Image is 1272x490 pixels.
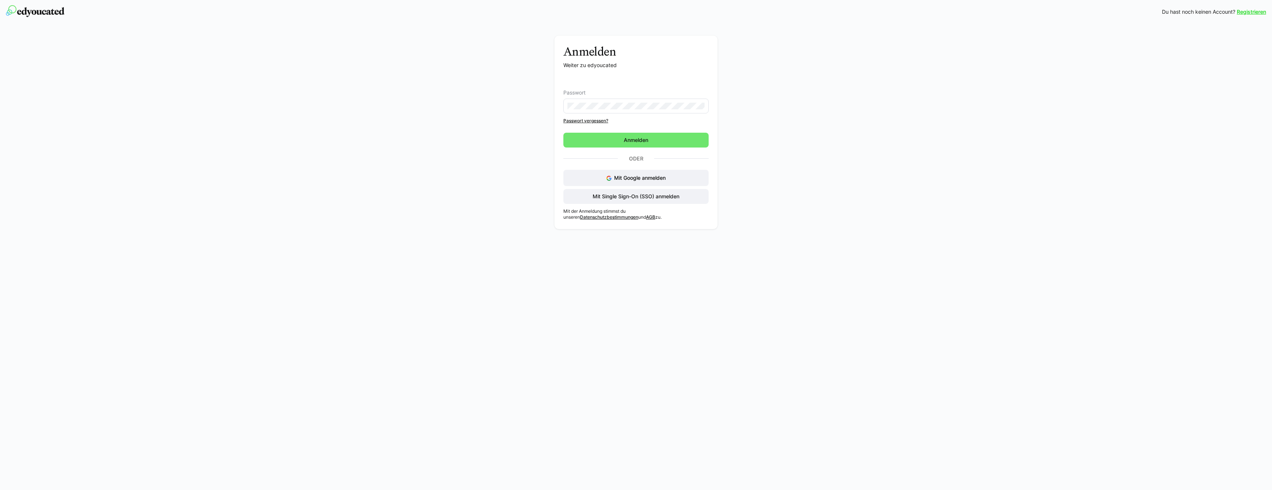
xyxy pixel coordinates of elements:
a: Registrieren [1237,8,1266,16]
a: Datenschutzbestimmungen [580,214,638,220]
button: Mit Single Sign-On (SSO) anmelden [563,189,709,204]
span: Mit Single Sign-On (SSO) anmelden [592,193,680,200]
h3: Anmelden [563,44,709,59]
button: Anmelden [563,133,709,148]
span: Passwort [563,90,586,96]
p: Mit der Anmeldung stimmst du unseren und zu. [563,208,709,220]
button: Mit Google anmelden [563,170,709,186]
span: Anmelden [623,136,649,144]
span: Mit Google anmelden [614,175,666,181]
a: Passwort vergessen? [563,118,709,124]
span: Du hast noch keinen Account? [1162,8,1235,16]
p: Oder [618,153,654,164]
a: AGB [646,214,655,220]
img: edyoucated [6,5,64,17]
p: Weiter zu edyoucated [563,62,709,69]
